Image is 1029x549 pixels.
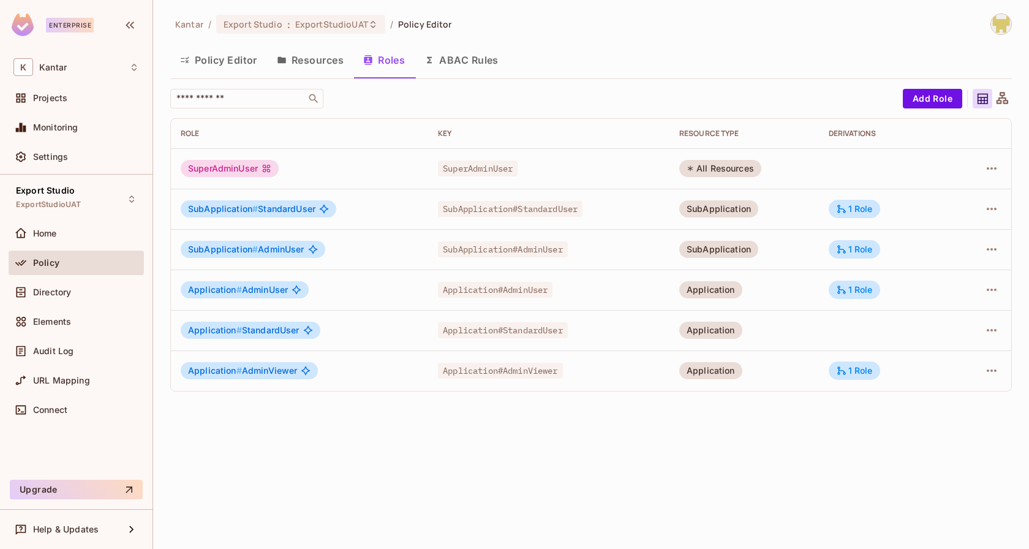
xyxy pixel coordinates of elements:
[252,244,258,254] span: #
[16,200,81,210] span: ExportStudioUAT
[267,45,353,75] button: Resources
[438,241,568,257] span: SubApplication#AdminUser
[188,244,258,254] span: SubApplication
[33,346,73,356] span: Audit Log
[236,325,242,335] span: #
[438,201,582,217] span: SubApplication#StandardUser
[208,18,211,30] li: /
[188,284,242,295] span: Application
[236,284,242,295] span: #
[398,18,452,30] span: Policy Editor
[679,322,742,339] div: Application
[33,93,67,103] span: Projects
[10,480,143,499] button: Upgrade
[903,89,962,108] button: Add Role
[33,524,99,534] span: Help & Updates
[39,62,67,72] span: Workspace: Kantar
[829,129,944,138] div: Derivations
[13,58,33,76] span: K
[438,161,518,176] span: SuperAdminUser
[295,18,368,30] span: ExportStudioUAT
[188,366,297,376] span: AdminViewer
[181,160,279,177] div: SuperAdminUser
[46,18,94,32] div: Enterprise
[33,287,71,297] span: Directory
[991,14,1011,34] img: Girishankar.VP@kantar.com
[679,281,742,298] div: Application
[679,200,758,218] div: SubApplication
[188,285,288,295] span: AdminUser
[679,241,758,258] div: SubApplication
[438,363,562,379] span: Application#AdminViewer
[438,282,552,298] span: Application#AdminUser
[390,18,393,30] li: /
[188,204,315,214] span: StandardUser
[188,203,258,214] span: SubApplication
[836,284,873,295] div: 1 Role
[33,317,71,327] span: Elements
[33,229,57,238] span: Home
[236,365,242,376] span: #
[33,376,90,385] span: URL Mapping
[679,362,742,379] div: Application
[33,123,78,132] span: Monitoring
[33,152,68,162] span: Settings
[188,365,242,376] span: Application
[353,45,415,75] button: Roles
[287,20,291,29] span: :
[438,322,568,338] span: Application#StandardUser
[175,18,203,30] span: the active workspace
[224,18,282,30] span: Export Studio
[836,365,873,376] div: 1 Role
[188,325,300,335] span: StandardUser
[188,244,304,254] span: AdminUser
[12,13,34,36] img: SReyMgAAAABJRU5ErkJggg==
[181,129,418,138] div: Role
[836,244,873,255] div: 1 Role
[679,160,761,177] div: All Resources
[438,129,660,138] div: Key
[836,203,873,214] div: 1 Role
[33,258,59,268] span: Policy
[188,325,242,335] span: Application
[33,405,67,415] span: Connect
[16,186,75,195] span: Export Studio
[679,129,809,138] div: RESOURCE TYPE
[252,203,258,214] span: #
[415,45,508,75] button: ABAC Rules
[170,45,267,75] button: Policy Editor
